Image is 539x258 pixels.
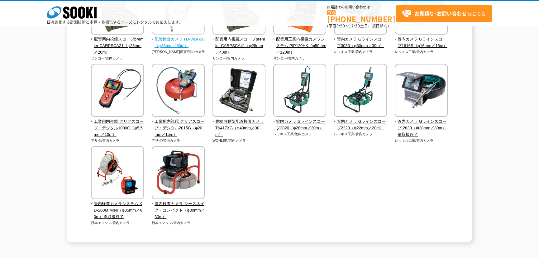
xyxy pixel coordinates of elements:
span: 配管用内視鏡スコープpremier CARPSCA21（φ23mm／20m） [91,36,144,55]
a: 管内カメラ Gラインスコープ2820（φ28mm／20m） [273,112,327,131]
p: WOHLER/管内カメラ [212,138,266,143]
p: レッキス工業/管内カメラ [273,131,327,137]
a: 管内カメラ Gラインスコープ1616S（φ16mm／16m） [395,30,448,49]
p: レッキス工業/管内カメラ [395,49,448,55]
p: レッキス工業/管内カメラ [334,49,387,55]
span: 配管用工業内視鏡カメラシステム PIP120HK（φ50mm／120m） [273,36,327,55]
span: 管内カメラ Gラインスコープ2820（φ28mm／20m） [273,118,327,131]
a: 工業用内視鏡 クリアスコープ・デジタル1000G（φ5.5mm／10m） [91,112,144,138]
img: 管内カメラ Gラインスコープ 2830（Φ28mm／30m）※取扱終了 [395,64,448,118]
p: レッキス工業/管内カメラ [395,138,448,143]
p: アサダ/管内カメラ [91,138,144,143]
img: 工業用内視鏡 クリアスコープ・デジタル1000G（φ5.5mm／10m） [91,64,144,118]
strong: お見積り･お問い合わせ [414,10,467,17]
a: 管内カメラ Gラインスコープ2220（φ22mm／20m） [334,112,387,131]
p: アサダ/管内カメラ [152,138,205,143]
p: サンコー/管内カメラ [212,56,266,61]
p: 日本エマソン/管内カメラ [91,220,144,226]
img: 管内カメラ Gラインスコープ2820（φ28mm／20m） [273,64,326,118]
span: 管内カメラ Gラインスコープ 2830（Φ28mm／30m）※取扱終了 [395,118,448,138]
span: (平日 ～ 土日、祝日除く) [327,23,389,29]
a: 管内検査カメラシステム KD-200M MINI（φ35mm／60m）※取扱終了 [91,195,144,220]
span: 先端可動型配管検査カメラ TA417XG（φ40mm／30m） [212,118,266,138]
span: 管内カメラ Gラインスコープ2220（φ22mm／20m） [334,118,387,131]
a: 工業用内視鏡 クリアスコープ・デジタル2015G（φ20mm／15m） [152,112,205,138]
a: 先端可動型配管検査カメラ TA417XG（φ40mm／30m） [212,112,266,138]
a: お見積り･お問い合わせはこちら [396,5,492,22]
span: 17:30 [349,23,360,29]
p: 日々進化する計測技術と多種・多様化するニーズにレンタルでお応えします。 [47,20,183,24]
p: サンコー/管内カメラ [273,56,327,61]
p: 日本エマソン/管内カメラ [152,220,205,226]
span: 工業用内視鏡 クリアスコープ・デジタル2015G（φ20mm／15m） [152,118,205,138]
a: 管内検査カメラ シースネイク・コンパクト（φ30mm／30m） [152,195,205,220]
img: 管内カメラ Gラインスコープ2220（φ22mm／20m） [334,64,387,118]
span: 配管用内視鏡スコープpremier CARPSCA41（φ28mm／40m） [212,36,266,55]
a: 配管検査カメラ HJ-WBG38（φ38mm／60m） [152,30,205,49]
span: 管内カメラ Gラインスコープ3030（φ30mm／30m） [334,36,387,49]
a: 配管用内視鏡スコープpremier CARPSCA41（φ28mm／40m） [212,30,266,55]
img: 管内検査カメラ シースネイク・コンパクト（φ30mm／30m） [152,146,205,201]
p: [PERSON_NAME]商事/管内カメラ [152,49,205,55]
a: [PHONE_NUMBER] [327,10,396,22]
span: 8:50 [336,23,345,29]
span: はこちら [402,9,485,18]
span: お電話でのお問い合わせは [327,5,396,9]
a: 管内カメラ Gラインスコープ 2830（Φ28mm／30m）※取扱終了 [395,112,448,138]
p: サンコー/管内カメラ [91,56,144,61]
span: 管内カメラ Gラインスコープ1616S（φ16mm／16m） [395,36,448,49]
span: 配管検査カメラ HJ-WBG38（φ38mm／60m） [152,36,205,49]
span: 管内検査カメラ シースネイク・コンパクト（φ30mm／30m） [152,201,205,220]
a: 配管用内視鏡スコープpremier CARPSCA21（φ23mm／20m） [91,30,144,55]
img: 管内検査カメラシステム KD-200M MINI（φ35mm／60m）※取扱終了 [91,146,144,201]
span: 管内検査カメラシステム KD-200M MINI（φ35mm／60m）※取扱終了 [91,201,144,220]
a: 管内カメラ Gラインスコープ3030（φ30mm／30m） [334,30,387,49]
img: 先端可動型配管検査カメラ TA417XG（φ40mm／30m） [212,64,265,118]
p: レッキス工業/管内カメラ [334,131,387,137]
span: 工業用内視鏡 クリアスコープ・デジタル1000G（φ5.5mm／10m） [91,118,144,138]
a: 配管用工業内視鏡カメラシステム PIP120HK（φ50mm／120m） [273,30,327,55]
img: 工業用内視鏡 クリアスコープ・デジタル2015G（φ20mm／15m） [152,64,205,118]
